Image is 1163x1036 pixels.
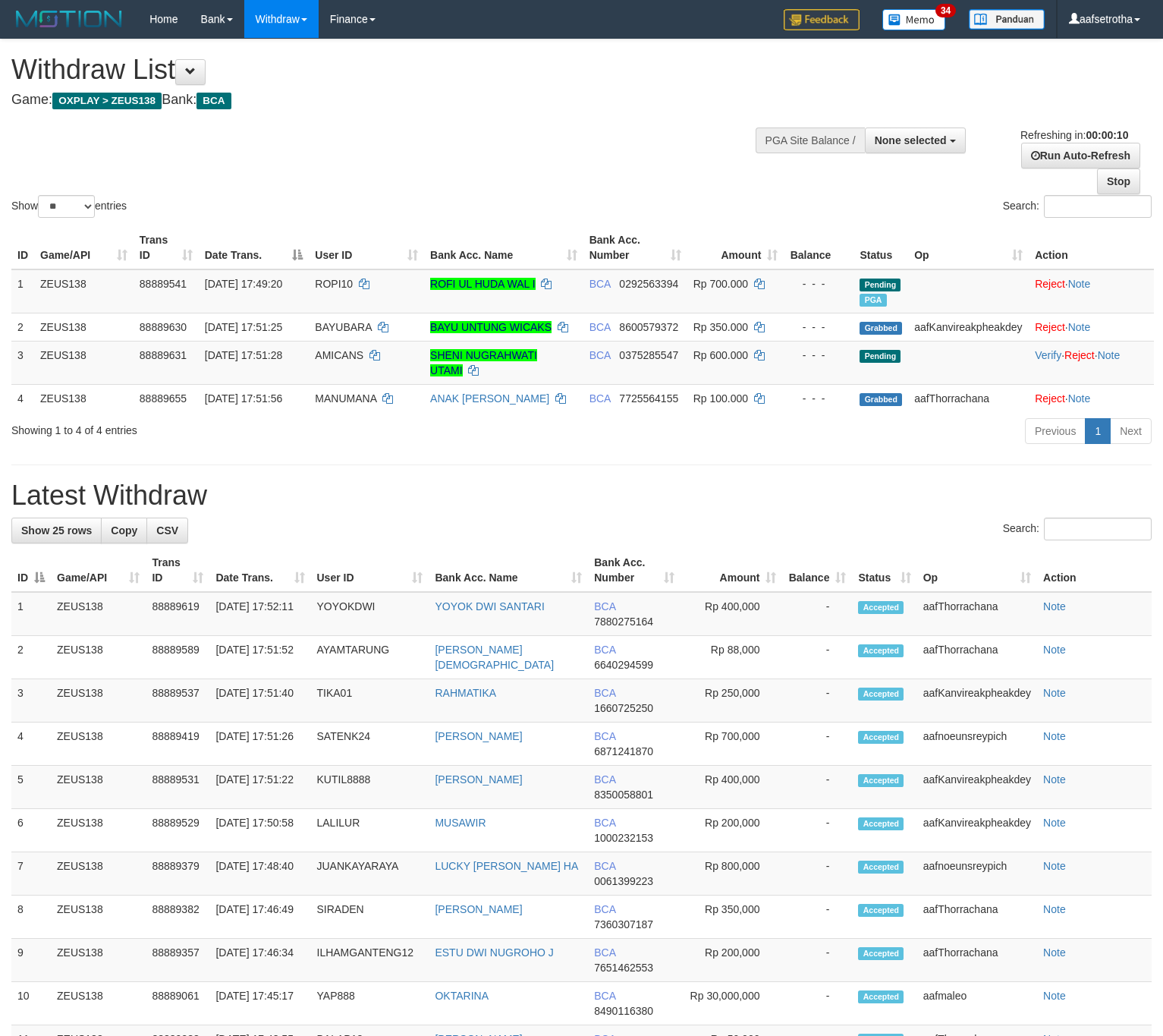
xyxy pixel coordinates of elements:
[784,226,853,269] th: Balance
[594,773,615,786] span: BCA
[594,875,653,887] span: Copy 0061399223 to clipboard
[594,702,653,714] span: Copy 1660725250 to clipboard
[594,600,615,612] span: BCA
[594,860,615,872] span: BCA
[784,9,860,30] img: Feedback.jpg
[908,313,1029,341] td: aafKanvireakpheakdey
[853,226,908,269] th: Status
[589,392,611,405] span: BCA
[693,278,748,290] span: Rp 700.000
[435,730,522,742] a: [PERSON_NAME]
[782,679,852,723] td: -
[435,860,578,872] a: LUCKY [PERSON_NAME] HA
[1043,903,1066,915] a: Note
[1043,687,1066,699] a: Note
[917,723,1037,766] td: aafnoeunsreypich
[315,349,363,361] span: AMICANS
[51,896,146,939] td: ZEUS138
[435,644,554,671] a: [PERSON_NAME][DEMOGRAPHIC_DATA]
[429,549,588,592] th: Bank Acc. Name: activate to sort column ascending
[51,809,146,852] td: ZEUS138
[858,947,904,960] span: Accepted
[311,939,429,982] td: ILHAMGANTENG12
[140,278,187,290] span: 88889541
[424,226,583,269] th: Bank Acc. Name: activate to sort column ascending
[51,723,146,766] td: ZEUS138
[1029,313,1154,341] td: ·
[865,128,966,153] button: None selected
[1043,600,1066,612] a: Note
[681,852,783,896] td: Rp 800,000
[1020,129,1128,141] span: Refreshing in:
[589,321,611,333] span: BCA
[311,592,429,636] td: YOYOKDWI
[11,809,51,852] td: 6
[146,636,209,679] td: 88889589
[21,524,92,537] span: Show 25 rows
[34,313,134,341] td: ZEUS138
[1003,195,1152,218] label: Search:
[860,294,886,307] span: Marked by aafnoeunsreypich
[594,687,615,699] span: BCA
[34,226,134,269] th: Game/API: activate to sort column ascending
[11,679,51,723] td: 3
[594,903,615,915] span: BCA
[140,349,187,361] span: 88889631
[435,946,553,959] a: ESTU DWI NUGROHO J
[311,852,429,896] td: JUANKAYARAYA
[311,766,429,809] td: KUTIL8888
[917,549,1037,592] th: Op: activate to sort column ascending
[589,349,611,361] span: BCA
[790,348,847,363] div: - - -
[11,636,51,679] td: 2
[34,269,134,313] td: ZEUS138
[209,982,310,1025] td: [DATE] 17:45:17
[681,679,783,723] td: Rp 250,000
[146,896,209,939] td: 88889382
[146,549,209,592] th: Trans ID: activate to sort column ascending
[430,278,535,290] a: ROFI UL HUDA WAL I
[756,128,865,153] div: PGA Site Balance /
[681,982,783,1025] td: Rp 30,000,000
[11,341,34,384] td: 3
[311,679,429,723] td: TIKA01
[681,939,783,982] td: Rp 200,000
[852,549,916,592] th: Status: activate to sort column ascending
[1068,392,1091,405] a: Note
[619,321,678,333] span: Copy 8600579372 to clipboard
[858,861,904,874] span: Accepted
[790,320,847,335] div: - - -
[205,278,282,290] span: [DATE] 17:49:20
[1035,278,1065,290] a: Reject
[681,549,783,592] th: Amount: activate to sort column ascending
[311,636,429,679] td: AYAMTARUNG
[1085,418,1111,444] a: 1
[589,278,611,290] span: BCA
[134,226,199,269] th: Trans ID: activate to sort column ascending
[196,93,231,109] span: BCA
[790,391,847,406] div: - - -
[594,745,653,757] span: Copy 6871241870 to clipboard
[156,524,178,537] span: CSV
[681,636,783,679] td: Rp 88,000
[693,349,748,361] span: Rp 600.000
[1068,278,1091,290] a: Note
[594,962,653,974] span: Copy 7651462553 to clipboard
[11,723,51,766] td: 4
[11,766,51,809] td: 5
[1043,990,1066,1002] a: Note
[917,852,1037,896] td: aafnoeunsreypich
[782,549,852,592] th: Balance: activate to sort column ascending
[594,730,615,742] span: BCA
[209,679,310,723] td: [DATE] 17:51:40
[199,226,310,269] th: Date Trans.: activate to sort column descending
[1086,129,1128,141] strong: 00:00:10
[11,939,51,982] td: 9
[594,918,653,931] span: Copy 7360307187 to clipboard
[315,392,376,405] span: MANUMANA
[860,279,901,291] span: Pending
[917,809,1037,852] td: aafKanvireakpheakdey
[146,518,188,543] a: CSV
[51,766,146,809] td: ZEUS138
[51,852,146,896] td: ZEUS138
